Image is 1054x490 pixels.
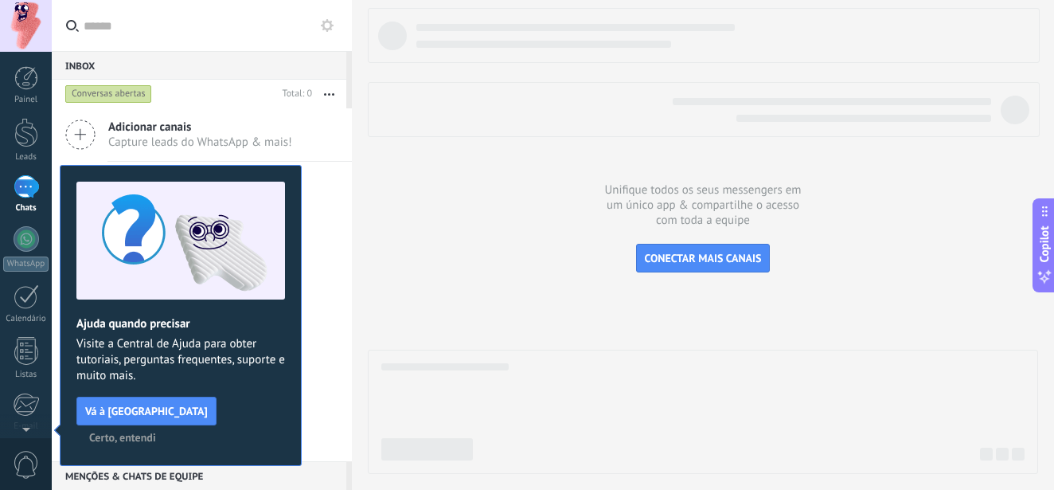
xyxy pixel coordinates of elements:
[276,86,312,102] div: Total: 0
[3,314,49,324] div: Calendário
[52,461,346,490] div: Menções & Chats de equipe
[1036,225,1052,262] span: Copilot
[3,203,49,214] div: Chats
[3,152,49,163] div: Leads
[76,316,285,331] h2: Ajuda quando precisar
[108,135,292,150] span: Capture leads do WhatsApp & mais!
[82,425,163,449] button: Certo, entendi
[65,84,152,104] div: Conversas abertas
[636,244,771,272] button: CONECTAR MAIS CANAIS
[3,257,49,272] div: WhatsApp
[89,432,156,443] span: Certo, entendi
[52,51,346,80] div: Inbox
[3,370,49,380] div: Listas
[645,251,762,265] span: CONECTAR MAIS CANAIS
[85,406,208,417] span: Vá à [GEOGRAPHIC_DATA]
[108,120,292,135] span: Adicionar canais
[3,95,49,105] div: Painel
[76,397,217,425] button: Vá à [GEOGRAPHIC_DATA]
[76,336,285,384] span: Visite a Central de Ajuda para obter tutoriais, perguntas frequentes, suporte e muito mais.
